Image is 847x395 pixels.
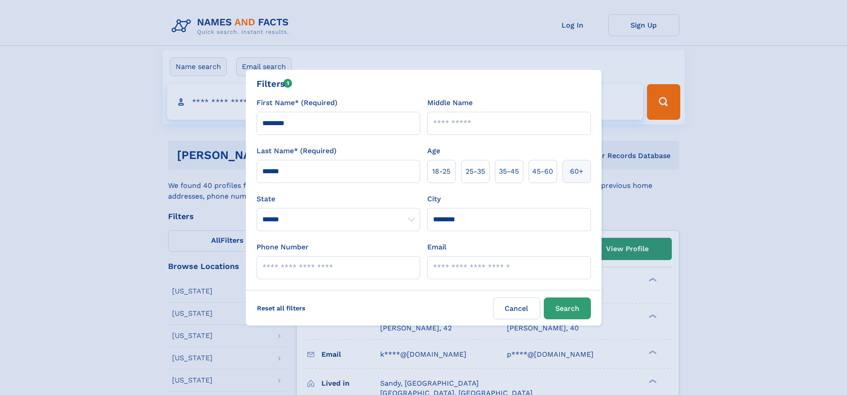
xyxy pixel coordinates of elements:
[499,166,519,177] span: 35‑45
[427,98,473,108] label: Middle Name
[427,146,440,156] label: Age
[570,166,583,177] span: 60+
[257,194,420,204] label: State
[493,297,540,319] label: Cancel
[432,166,450,177] span: 18‑25
[427,194,441,204] label: City
[544,297,591,319] button: Search
[257,98,337,108] label: First Name* (Required)
[466,166,485,177] span: 25‑35
[427,242,446,252] label: Email
[257,77,293,90] div: Filters
[532,166,553,177] span: 45‑60
[257,242,309,252] label: Phone Number
[251,297,311,319] label: Reset all filters
[257,146,337,156] label: Last Name* (Required)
